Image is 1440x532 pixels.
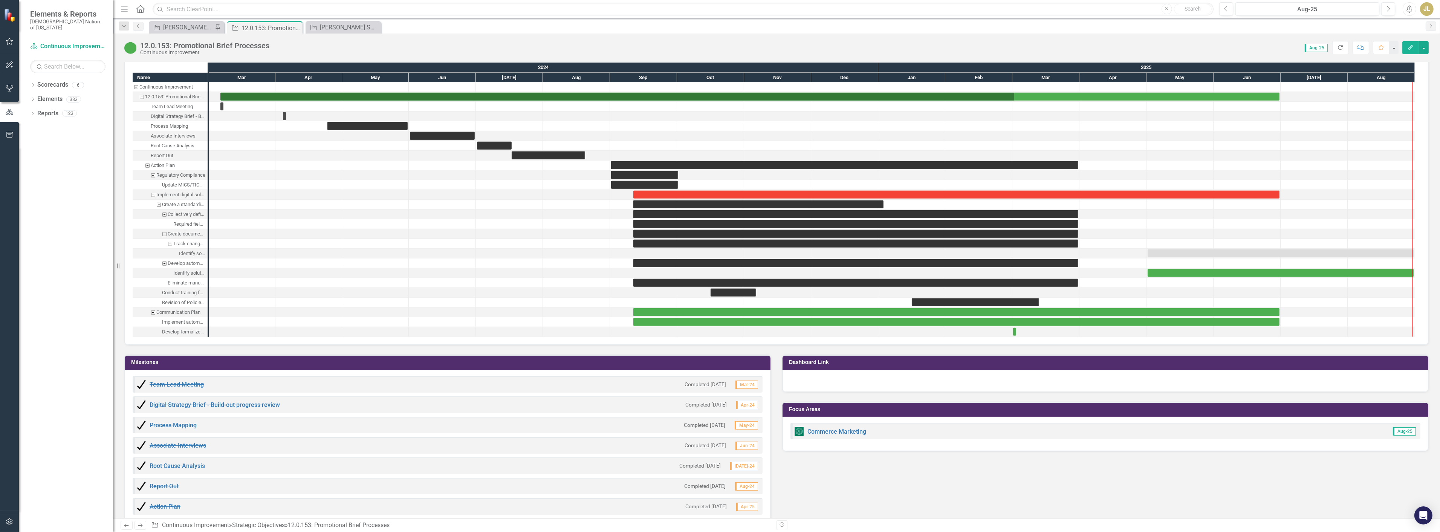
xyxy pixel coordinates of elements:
[4,9,17,22] img: ClearPoint Strategy
[133,327,208,337] div: Task: Start date: 2025-03-01 End date: 2025-03-01
[133,112,208,121] div: Task: Start date: 2024-04-04 End date: 2024-04-04
[133,102,208,112] div: Task: Start date: 2024-03-06 End date: 2024-03-06
[30,60,105,73] input: Search Below...
[133,239,208,249] div: Track changes and maintain history of all revisions
[151,151,173,161] div: Report Out
[1348,73,1415,83] div: Aug
[162,327,205,337] div: Develop formalized communication across all involved teams
[37,95,63,104] a: Elements
[168,278,205,288] div: Eliminate manual promotional strategy brief (manual form)
[137,400,146,409] img: Completed
[633,200,884,208] div: Task: Start date: 2024-09-11 End date: 2025-01-03
[133,180,208,190] div: Task: Start date: 2024-09-01 End date: 2024-10-01
[242,23,301,33] div: 12.0.153: Promotional Brief Processes
[878,63,1415,72] div: 2025
[137,482,146,491] img: Completed
[1012,73,1079,83] div: Mar
[133,209,208,219] div: Collectively define required fields aimed at consolidating information needed on digital promotio...
[137,420,146,430] img: Completed
[162,298,205,307] div: Revision of Policies and Procedures for completion, submission, and approval of promotional strat...
[168,229,205,239] div: Create document version control (possible unique identifier)
[878,73,945,83] div: Jan
[150,483,179,490] a: Report Out
[684,483,726,490] small: Completed [DATE]
[736,503,758,511] span: Apr-25
[633,230,1078,238] div: Task: Start date: 2024-09-11 End date: 2025-03-31
[133,317,208,327] div: Task: Start date: 2024-09-11 End date: 2025-06-30
[288,521,390,529] div: 12.0.153: Promotional Brief Processes
[133,92,208,102] div: 12.0.153: Promotional Brief Processes
[133,180,208,190] div: Update MICS/TICS to reflect new promotional strategy brief timelines​
[133,170,208,180] div: Regulatory Compliance​
[156,190,205,200] div: Implement digital solution for completion and submission of promotional strategy brief​
[37,109,58,118] a: Reports
[684,422,725,429] small: Completed [DATE]
[633,240,1078,248] div: Task: Start date: 2024-09-11 End date: 2025-03-31
[150,503,180,510] a: Action Plan
[153,3,1214,16] input: Search ClearPoint...
[133,317,208,327] div: Implement automated communication standard
[795,427,804,436] img: Report
[133,298,208,307] div: Revision of Policies and Procedures for completion, submission, and approval of promotional strat...
[744,73,811,83] div: Nov
[209,63,878,72] div: 2024
[633,191,1279,199] div: Task: Start date: 2024-09-11 End date: 2025-06-30
[633,279,1078,287] div: Task: Start date: 2024-09-11 End date: 2025-03-31
[133,219,208,229] div: Task: Start date: 2024-09-11 End date: 2025-03-31
[1174,4,1212,14] button: Search
[1393,427,1416,436] span: Aug-25
[162,200,205,209] div: Create a standardized digital form to ensure consistency and completeness of the submitted briefs​
[133,102,208,112] div: Team Lead Meeting
[410,132,475,140] div: Task: Start date: 2024-06-01 End date: 2024-06-30
[162,180,205,190] div: Update MICS/TICS to reflect new promotional strategy brief timelines​
[133,209,208,219] div: Task: Start date: 2024-09-11 End date: 2025-03-31
[133,190,208,200] div: Task: Start date: 2024-09-11 End date: 2025-06-30
[611,161,1078,169] div: Task: Start date: 2024-09-01 End date: 2025-03-31
[685,503,727,510] small: Completed [DATE]
[220,102,223,110] div: Task: Start date: 2024-03-06 End date: 2024-03-06
[1148,249,1414,257] div: Task: Start date: 2025-05-01 End date: 2025-08-31
[162,288,205,298] div: Conduct training for Property Marketing teams to familiarize them with new process and ensure adh...
[150,462,205,469] a: Root Cause Analysis
[633,259,1078,267] div: Task: Start date: 2024-09-11 End date: 2025-03-31
[133,112,208,121] div: Digital Strategy Brief - Build-out progress review
[72,82,84,88] div: 6
[137,502,146,511] img: Completed
[685,381,726,388] small: Completed [DATE]
[156,170,205,180] div: Regulatory Compliance​
[133,278,208,288] div: Task: Start date: 2024-09-11 End date: 2025-03-31
[133,73,208,82] div: Name
[1148,269,1414,277] div: Task: Start date: 2025-05-01 End date: 2025-08-31
[1305,44,1328,52] span: Aug-25
[151,131,196,141] div: Associate Interviews
[133,92,208,102] div: Task: Start date: 2024-03-06 End date: 2025-06-30
[151,141,194,151] div: Root Cause Analysis
[543,73,610,83] div: Aug
[611,171,678,179] div: Task: Start date: 2024-09-01 End date: 2024-10-01
[633,210,1078,218] div: Task: Start date: 2024-09-11 End date: 2025-03-31
[30,9,105,18] span: Elements & Reports
[133,82,208,92] div: Continuous Improvement
[133,307,208,317] div: Communication Plan
[150,422,197,429] a: Process Mapping
[811,73,878,83] div: Dec
[133,121,208,131] div: Process Mapping
[685,401,727,408] small: Completed [DATE]
[162,317,205,327] div: Implement automated communication standard
[133,307,208,317] div: Task: Start date: 2024-09-11 End date: 2025-06-30
[133,229,208,239] div: Task: Start date: 2024-09-11 End date: 2025-03-31
[133,268,208,278] div: Identify solution and mitigate failure of automated notifications
[735,381,758,389] span: Mar-24
[137,461,146,470] img: Completed
[1414,506,1432,524] div: Open Intercom Messenger
[476,73,543,83] div: Jul
[633,308,1279,316] div: Task: Start date: 2024-09-11 End date: 2025-06-30
[409,73,476,83] div: Jun
[151,112,205,121] div: Digital Strategy Brief - Build-out progress review
[133,161,208,170] div: Task: Start date: 2024-09-01 End date: 2025-03-31
[145,92,205,102] div: 12.0.153: Promotional Brief Processes
[133,278,208,288] div: Eliminate manual promotional strategy brief (manual form)
[151,121,188,131] div: Process Mapping
[133,249,208,258] div: Task: Start date: 2025-05-01 End date: 2025-08-31
[133,219,208,229] div: Required fields will reduce missing information and submission errors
